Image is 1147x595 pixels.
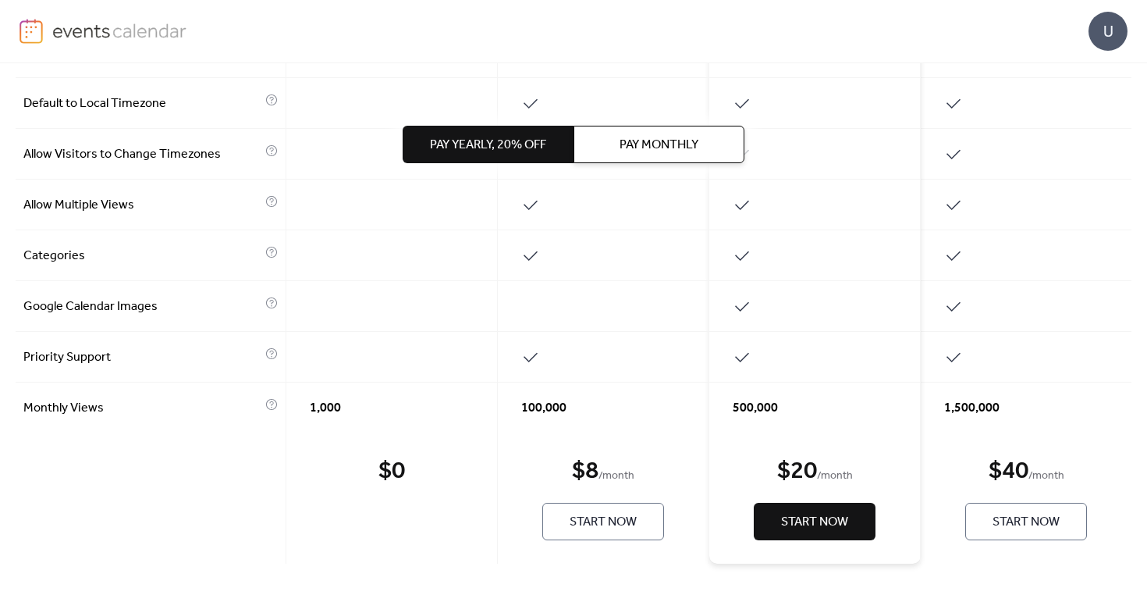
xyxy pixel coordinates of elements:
[965,503,1087,540] button: Start Now
[817,467,853,486] span: / month
[572,456,598,487] div: $ 8
[23,399,261,418] span: Monthly Views
[733,399,778,418] span: 500,000
[944,399,1000,418] span: 1,500,000
[781,513,848,532] span: Start Now
[20,19,43,44] img: logo
[754,503,875,540] button: Start Now
[23,297,261,316] span: Google Calendar Images
[542,503,664,540] button: Start Now
[23,94,261,113] span: Default to Local Timezone
[598,467,634,486] span: / month
[1028,467,1064,486] span: / month
[23,348,261,367] span: Priority Support
[310,399,341,418] span: 1,000
[23,145,261,164] span: Allow Visitors to Change Timezones
[989,456,1028,487] div: $ 40
[23,247,261,265] span: Categories
[521,399,566,418] span: 100,000
[777,456,817,487] div: $ 20
[993,513,1060,532] span: Start Now
[23,196,261,215] span: Allow Multiple Views
[573,126,744,163] button: Pay Monthly
[403,126,573,163] button: Pay Yearly, 20% off
[378,456,405,487] div: $ 0
[620,136,698,155] span: Pay Monthly
[570,513,637,532] span: Start Now
[52,19,187,42] img: logo-type
[430,136,546,155] span: Pay Yearly, 20% off
[1088,12,1127,51] div: U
